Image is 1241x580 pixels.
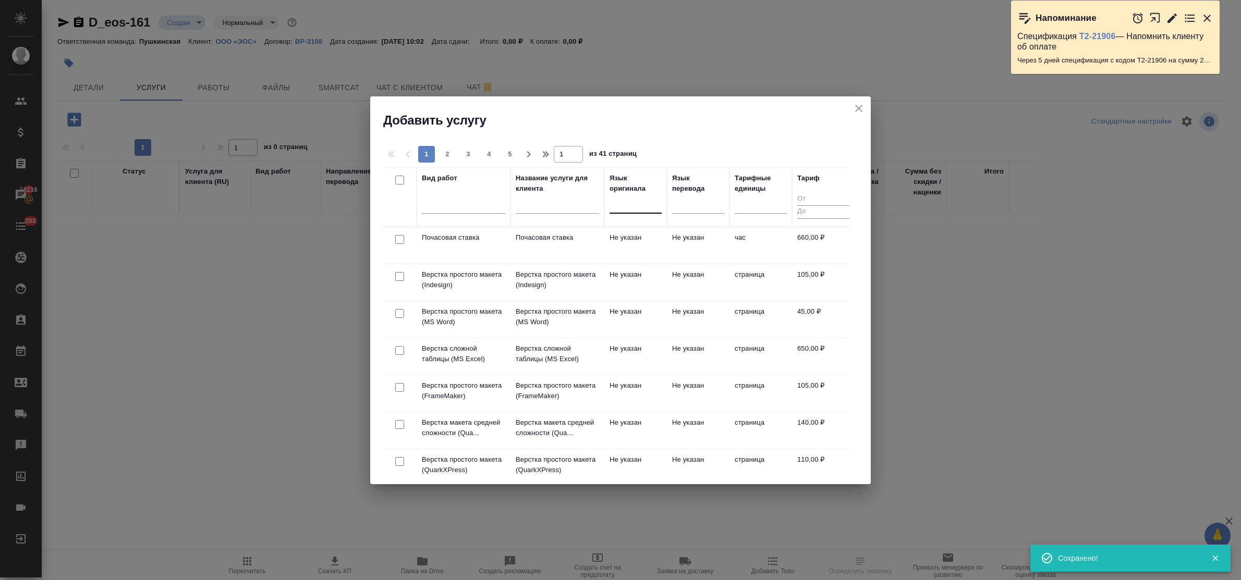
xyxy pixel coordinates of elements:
td: Не указан [604,264,667,301]
div: Название услуги для клиента [516,173,599,194]
p: Верстка простого макета (FrameMaker) [516,380,599,401]
p: Верстка простого макета (MS Word) [516,306,599,327]
p: Верстка макета средней сложности (Qua... [516,417,599,438]
td: Не указан [604,227,667,264]
td: 45,00 ₽ [792,301,855,338]
button: Закрыть [1201,12,1213,24]
div: Тариф [797,173,820,183]
button: 3 [460,146,477,163]
div: Язык оригинала [610,173,662,194]
td: страница [729,375,792,412]
p: Верстка сложной таблицы (MS Excel) [516,343,599,364]
td: страница [729,449,792,486]
td: страница [729,412,792,449]
td: Не указан [604,375,667,412]
p: Верстка макета средней сложности (Qua... [422,417,505,438]
span: 4 [481,149,497,159]
button: Открыть в новой вкладке [1149,7,1161,29]
p: Через 5 дней спецификация с кодом Т2-21906 на сумму 2107.2 RUB будет просрочена [1017,55,1213,66]
span: из 41 страниц [589,147,637,163]
td: страница [729,264,792,301]
td: Не указан [667,338,729,375]
p: Верстка простого макета (QuarkXPress) [422,454,505,475]
p: Верстка сложной таблицы (MS Excel) [422,343,505,364]
div: Язык перевода [672,173,724,194]
td: Не указан [667,264,729,301]
span: 2 [439,149,456,159]
button: 4 [481,146,497,163]
td: 105,00 ₽ [792,264,855,301]
p: Верстка простого макета (Indesign) [422,269,505,290]
td: страница [729,301,792,338]
button: Перейти в todo [1184,12,1196,24]
p: Верстка простого макета (Indesign) [516,269,599,290]
button: 5 [502,146,518,163]
h2: Добавить услугу [383,112,871,129]
td: 105,00 ₽ [792,375,855,412]
td: 140,00 ₽ [792,412,855,449]
input: До [797,205,849,218]
p: Верстка простого макета (QuarkXPress) [516,454,599,475]
button: Отложить [1131,12,1144,24]
button: Закрыть [1204,553,1226,563]
span: 3 [460,149,477,159]
div: Сохранено! [1058,553,1196,563]
td: 660,00 ₽ [792,227,855,264]
td: Не указан [667,301,729,338]
td: 110,00 ₽ [792,449,855,486]
span: 5 [502,149,518,159]
a: Т2-21906 [1079,32,1116,41]
td: Не указан [604,449,667,486]
td: Не указан [604,338,667,375]
td: Не указан [667,227,729,264]
p: Напоминание [1036,13,1097,23]
td: Не указан [604,301,667,338]
p: Почасовая ставка [516,232,599,243]
button: Редактировать [1166,12,1178,24]
td: Не указан [667,412,729,449]
button: 2 [439,146,456,163]
p: Верстка простого макета (MS Word) [422,306,505,327]
input: От [797,193,849,206]
td: 650,00 ₽ [792,338,855,375]
button: close [851,101,867,116]
td: час [729,227,792,264]
td: Не указан [667,449,729,486]
div: Тарифные единицы [735,173,787,194]
div: Вид работ [422,173,457,183]
td: Не указан [667,375,729,412]
td: страница [729,338,792,375]
p: Верстка простого макета (FrameMaker) [422,380,505,401]
p: Спецификация — Напомнить клиенту об оплате [1017,31,1213,52]
p: Почасовая ставка [422,232,505,243]
td: Не указан [604,412,667,449]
